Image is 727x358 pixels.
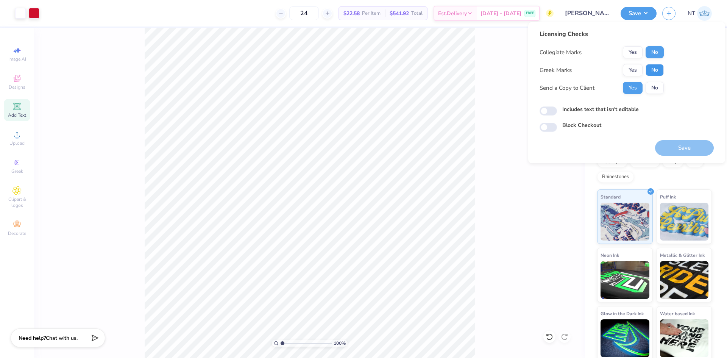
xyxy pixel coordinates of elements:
input: Untitled Design [559,6,615,21]
span: Chat with us. [46,335,78,342]
img: Glow in the Dark Ink [601,319,649,357]
span: Decorate [8,230,26,236]
button: Yes [623,46,643,58]
label: Block Checkout [562,121,601,129]
button: Yes [623,82,643,94]
div: Send a Copy to Client [540,84,594,92]
div: Licensing Checks [540,30,664,39]
span: Add Text [8,112,26,118]
span: $22.58 [343,9,360,17]
button: No [646,82,664,94]
span: Designs [9,84,25,90]
img: Puff Ink [660,203,709,241]
img: Standard [601,203,649,241]
span: NT [688,9,695,18]
span: 100 % [334,340,346,347]
span: Water based Ink [660,310,695,317]
button: No [646,46,664,58]
a: NT [688,6,712,21]
button: No [646,64,664,76]
span: Puff Ink [660,193,676,201]
span: Total [411,9,423,17]
span: [DATE] - [DATE] [481,9,521,17]
img: Water based Ink [660,319,709,357]
strong: Need help? [19,335,46,342]
span: Neon Ink [601,251,619,259]
span: Est. Delivery [438,9,467,17]
span: Image AI [8,56,26,62]
span: Per Item [362,9,381,17]
img: Nestor Talens [697,6,712,21]
button: Yes [623,64,643,76]
span: Standard [601,193,621,201]
span: Clipart & logos [4,196,30,208]
span: $541.92 [390,9,409,17]
span: Glow in the Dark Ink [601,310,644,317]
span: Greek [11,168,23,174]
img: Neon Ink [601,261,649,299]
span: Metallic & Glitter Ink [660,251,705,259]
button: Save [621,7,657,20]
img: Metallic & Glitter Ink [660,261,709,299]
label: Includes text that isn't editable [562,105,639,113]
span: Upload [9,140,25,146]
div: Rhinestones [597,171,634,183]
div: Greek Marks [540,66,572,75]
span: FREE [526,11,534,16]
div: Collegiate Marks [540,48,582,57]
input: – – [289,6,319,20]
